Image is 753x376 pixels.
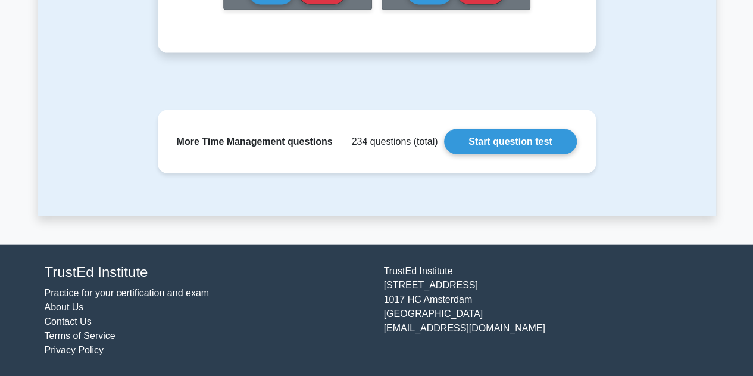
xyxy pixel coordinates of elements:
[444,129,576,154] a: Start question test
[45,316,92,327] a: Contact Us
[45,302,84,312] a: About Us
[377,264,716,358] div: TrustEd Institute [STREET_ADDRESS] 1017 HC Amsterdam [GEOGRAPHIC_DATA] [EMAIL_ADDRESS][DOMAIN_NAME]
[45,345,104,355] a: Privacy Policy
[45,264,370,281] h4: TrustEd Institute
[45,288,210,298] a: Practice for your certification and exam
[45,331,115,341] a: Terms of Service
